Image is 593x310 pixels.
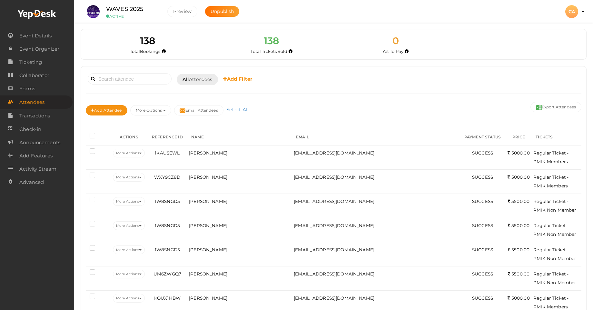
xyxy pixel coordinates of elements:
span: [EMAIL_ADDRESS][DOMAIN_NAME] [294,150,374,155]
input: Search attendee [88,73,172,85]
span: SUCCESS [472,271,493,276]
span: 5500.00 [508,247,529,252]
span: Regular Ticket - PMIK Non Member [533,223,576,237]
span: 5500.00 [508,199,529,204]
i: Accepted and yet to make payment [405,50,409,53]
span: 1W8SNGD5 [155,223,180,228]
span: [EMAIL_ADDRESS][DOMAIN_NAME] [294,295,374,301]
span: SUCCESS [472,175,493,180]
span: 5500.00 [508,223,529,228]
span: Regular Ticket - PMIK Non Member [533,247,576,261]
img: mail-filled.svg [180,108,185,114]
i: Total number of bookings [162,50,166,53]
span: 0 [392,35,399,47]
span: 138 [140,35,155,47]
label: WAVES 2025 [106,5,143,14]
th: ACTIONS [111,129,147,145]
span: Unpublish [211,8,234,14]
th: TICKETS [532,129,581,145]
span: [PERSON_NAME] [189,295,227,301]
span: Regular Ticket - PMIK Members [533,175,568,188]
span: 1W8SNGD5 [155,199,180,204]
button: Add Attendee [86,105,127,115]
span: [EMAIL_ADDRESS][DOMAIN_NAME] [294,199,374,204]
th: NAME [187,129,292,145]
span: Activity Stream [19,163,56,175]
span: REFERENCE ID [152,135,183,139]
button: More Actions [113,149,145,157]
span: Event Details [19,29,52,42]
profile-pic: CA [565,9,578,15]
button: More Actions [113,294,145,303]
span: [PERSON_NAME] [189,175,227,180]
span: SUCCESS [472,247,493,252]
button: Email Attendees [174,105,223,115]
span: [PERSON_NAME] [189,199,227,204]
button: More Actions [113,221,145,230]
span: [PERSON_NAME] [189,150,227,155]
span: 1W8SNGD5 [155,247,180,252]
span: SUCCESS [472,223,493,228]
span: Check-in [19,123,41,136]
span: Advanced [19,176,44,189]
img: excel.svg [536,105,542,110]
span: Add Features [19,149,53,162]
button: More Actions [113,270,145,278]
small: ACTIVE [106,14,158,19]
span: [EMAIL_ADDRESS][DOMAIN_NAME] [294,271,374,276]
span: Yet To Pay [382,49,403,54]
span: Transactions [19,109,50,122]
span: SUCCESS [472,199,493,204]
span: Ticketing [19,56,42,69]
span: [PERSON_NAME] [189,223,227,228]
span: 5000.00 [508,150,529,155]
span: Event Organizer [19,43,59,55]
a: Select All [225,106,250,113]
span: WXY9CZ8D [154,175,180,180]
span: [PERSON_NAME] [189,247,227,252]
span: [EMAIL_ADDRESS][DOMAIN_NAME] [294,175,374,180]
button: Preview [167,6,197,17]
span: Regular Ticket - PMIK Non Member [533,271,576,285]
span: 1KAUSEWL [155,150,180,155]
th: PAYMENT STATUS [460,129,506,145]
button: CA [563,5,580,18]
span: Regular Ticket - PMIK Non Member [533,199,576,213]
th: EMAIL [292,129,460,145]
div: CA [565,5,578,18]
span: Regular Ticket - PMIK Members [533,150,568,164]
button: Unpublish [205,6,239,17]
span: UM6ZWGQ7 [153,271,181,276]
span: Announcements [19,136,60,149]
span: Forms [19,82,35,95]
span: Bookings [140,49,160,54]
span: Total Tickets Sold [251,49,287,54]
span: SUCCESS [472,150,493,155]
span: 5000.00 [508,175,529,180]
span: Total [130,49,161,54]
span: Regular Ticket - PMIK Members [533,295,568,309]
th: PRICE [506,129,532,145]
button: Export Attendees [530,102,581,112]
span: 5000.00 [508,295,529,301]
span: 5500.00 [508,271,529,276]
span: [PERSON_NAME] [189,271,227,276]
button: More Actions [113,197,145,206]
span: 138 [264,35,279,47]
span: Attendees [183,76,212,83]
button: More Options [130,105,171,115]
span: SUCCESS [472,295,493,301]
span: [EMAIL_ADDRESS][DOMAIN_NAME] [294,247,374,252]
span: Attendees [19,96,44,109]
img: S4WQAGVX_small.jpeg [87,5,100,18]
b: All [183,76,189,82]
button: More Actions [113,173,145,182]
span: Collaborator [19,69,49,82]
span: [EMAIL_ADDRESS][DOMAIN_NAME] [294,223,374,228]
span: KQUX1HBW [154,295,181,301]
i: Total number of tickets sold [289,50,292,53]
button: More Actions [113,245,145,254]
b: Add Filter [223,76,252,82]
